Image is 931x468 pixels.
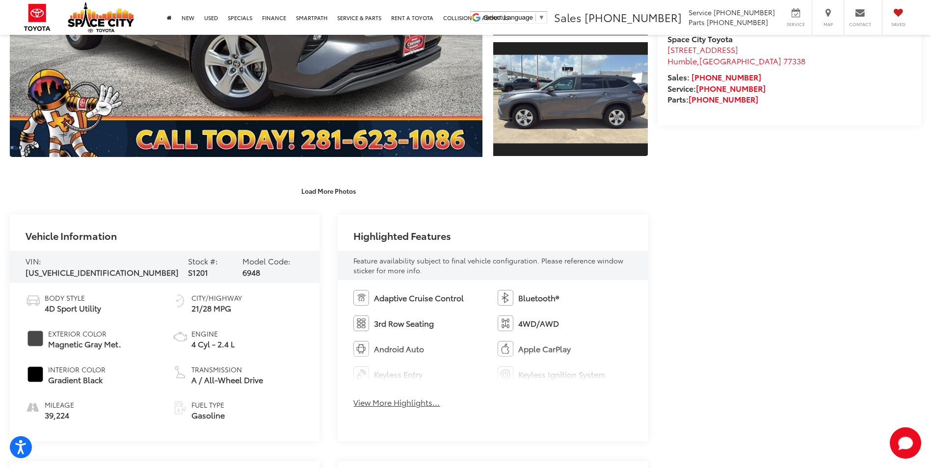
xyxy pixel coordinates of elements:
strong: Space City Toyota [667,33,733,44]
span: 3rd Row Seating [374,318,434,329]
span: [STREET_ADDRESS] [667,44,738,55]
span: 4 Cyl - 2.4 L [191,338,235,350]
span: Mileage [45,400,74,410]
svg: Start Chat [890,427,921,459]
span: Engine [191,329,235,338]
span: Contact [849,21,871,27]
span: S1201 [188,266,208,278]
img: Android Auto [353,341,369,357]
span: Service [785,21,807,27]
a: [PHONE_NUMBER] [689,93,758,104]
span: Model Code: [242,255,291,266]
span: Sales [554,9,582,25]
img: 4WD/AWD [498,315,513,331]
i: mileage icon [26,400,39,414]
span: Select Language [484,14,533,21]
strong: Parts: [667,93,758,104]
a: [STREET_ADDRESS] Humble,[GEOGRAPHIC_DATA] 77338 [667,44,805,66]
span: Gasoline [191,410,225,421]
span: Interior Color [48,364,106,374]
span: Saved [887,21,909,27]
span: Map [817,21,839,27]
span: Stock #: [188,255,218,266]
span: #000000 [27,366,43,382]
span: Bluetooth® [518,292,559,304]
span: Parts [689,17,705,27]
span: Magnetic Gray Met. [48,338,121,350]
span: Feature availability subject to final vehicle configuration. Please reference window sticker for ... [353,256,623,275]
img: Bluetooth® [498,290,513,306]
img: Fuel Economy [172,293,188,309]
span: Gradient Black [48,374,106,386]
img: Adaptive Cruise Control [353,290,369,306]
span: [PHONE_NUMBER] [714,7,775,17]
span: ▼ [538,14,545,21]
a: Expand Photo 3 [493,41,647,157]
span: Humble [667,55,697,66]
a: [PHONE_NUMBER] [696,82,766,94]
img: 2024 Toyota HIGHLANDER LE [492,55,649,144]
button: Load More Photos [294,182,363,199]
span: Fuel Type [191,400,225,410]
h2: Highlighted Features [353,230,451,241]
strong: Service: [667,82,766,94]
span: [PHONE_NUMBER] [707,17,768,27]
span: 4WD/AWD [518,318,559,329]
a: Select Language​ [484,14,545,21]
span: VIN: [26,255,41,266]
h2: Vehicle Information [26,230,117,241]
span: 6948 [242,266,260,278]
span: , [667,55,805,66]
span: 4D Sport Utility [45,303,101,314]
span: Body Style [45,293,101,303]
span: #494848 [27,331,43,346]
a: [PHONE_NUMBER] [692,71,761,82]
span: A / All-Wheel Drive [191,374,263,386]
span: Exterior Color [48,329,121,338]
img: 3rd Row Seating [353,315,369,331]
span: 39,224 [45,410,74,421]
span: Service [689,7,712,17]
span: 21/28 MPG [191,303,242,314]
img: Apple CarPlay [498,341,513,357]
img: Space City Toyota [68,2,134,32]
span: [US_VEHICLE_IDENTIFICATION_NUMBER] [26,266,179,278]
span: [GEOGRAPHIC_DATA] [699,55,781,66]
button: View More Highlights... [353,397,440,408]
button: Toggle Chat Window [890,427,921,459]
span: [PHONE_NUMBER] [585,9,682,25]
span: ​ [535,14,536,21]
span: City/Highway [191,293,242,303]
span: Transmission [191,364,263,374]
span: Adaptive Cruise Control [374,292,464,304]
span: Sales: [667,71,690,82]
span: 77338 [783,55,805,66]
